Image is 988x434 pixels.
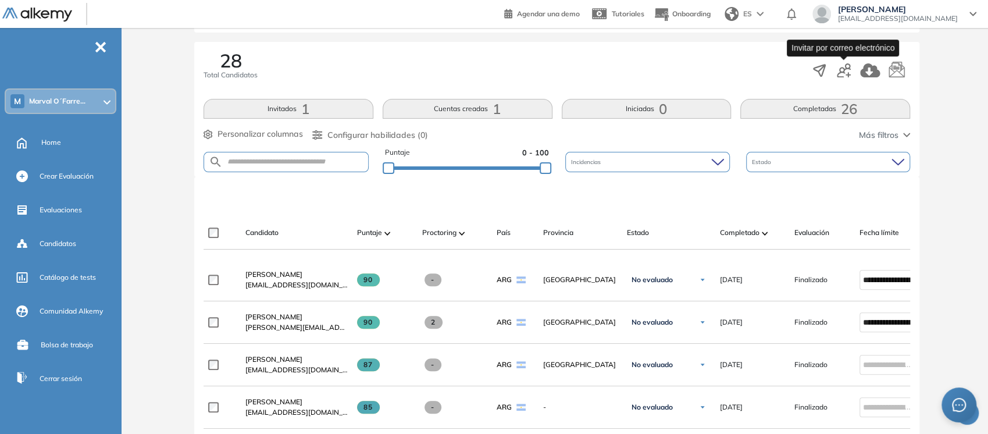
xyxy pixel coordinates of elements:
[562,99,732,119] button: Iniciadas0
[217,128,303,140] span: Personalizar columnas
[40,306,103,316] span: Comunidad Alkemy
[245,365,348,375] span: [EMAIL_ADDRESS][DOMAIN_NAME]
[40,272,96,283] span: Catálogo de tests
[41,340,93,350] span: Bolsa de trabajo
[245,397,302,406] span: [PERSON_NAME]
[245,312,302,321] span: [PERSON_NAME]
[497,227,511,238] span: País
[699,276,706,283] img: Ícono de flecha
[327,129,428,141] span: Configurar habilidades (0)
[425,273,441,286] span: -
[29,97,85,106] span: Marval O´Farre...
[632,360,673,369] span: No evaluado
[209,155,223,169] img: SEARCH_ALT
[425,316,443,329] span: 2
[357,227,382,238] span: Puntaje
[504,6,580,20] a: Agendar una demo
[204,99,373,119] button: Invitados1
[612,9,644,18] span: Tutoriales
[543,402,618,412] span: -
[720,317,743,328] span: [DATE]
[40,205,82,215] span: Evaluaciones
[720,227,759,238] span: Completado
[746,152,910,172] div: Estado
[516,404,526,411] img: ARG
[245,407,348,418] span: [EMAIL_ADDRESS][DOMAIN_NAME]
[41,137,61,148] span: Home
[859,129,898,141] span: Más filtros
[543,317,618,328] span: [GEOGRAPHIC_DATA]
[762,232,768,235] img: [missing "en.ARROW_ALT" translation]
[522,147,549,158] span: 0 - 100
[516,361,526,368] img: ARG
[385,147,410,158] span: Puntaje
[757,12,764,16] img: arrow
[312,129,428,141] button: Configurar habilidades (0)
[422,227,456,238] span: Proctoring
[245,270,302,279] span: [PERSON_NAME]
[384,232,390,235] img: [missing "en.ARROW_ALT" translation]
[794,275,828,285] span: Finalizado
[357,273,380,286] span: 90
[425,401,441,414] span: -
[794,317,828,328] span: Finalizado
[220,51,242,70] span: 28
[571,158,603,166] span: Incidencias
[357,401,380,414] span: 85
[720,275,743,285] span: [DATE]
[516,276,526,283] img: ARG
[699,404,706,411] img: Ícono de flecha
[838,14,958,23] span: [EMAIL_ADDRESS][DOMAIN_NAME]
[743,9,752,19] span: ES
[40,171,94,182] span: Crear Evaluación
[543,227,573,238] span: Provincia
[752,158,773,166] span: Estado
[245,397,348,407] a: [PERSON_NAME]
[838,5,958,14] span: [PERSON_NAME]
[699,319,706,326] img: Ícono de flecha
[497,275,512,285] span: ARG
[2,8,72,22] img: Logo
[497,317,512,328] span: ARG
[204,128,303,140] button: Personalizar columnas
[725,7,739,21] img: world
[720,360,743,370] span: [DATE]
[425,358,441,371] span: -
[740,99,910,119] button: Completadas26
[459,232,465,235] img: [missing "en.ARROW_ALT" translation]
[245,269,348,280] a: [PERSON_NAME]
[40,239,76,249] span: Candidatos
[543,360,618,370] span: [GEOGRAPHIC_DATA]
[543,275,618,285] span: [GEOGRAPHIC_DATA]
[632,275,673,284] span: No evaluado
[204,70,258,80] span: Total Candidatos
[383,99,552,119] button: Cuentas creadas1
[952,398,966,412] span: message
[720,402,743,412] span: [DATE]
[245,355,302,364] span: [PERSON_NAME]
[787,40,899,56] div: Invitar por correo electrónico
[357,316,380,329] span: 90
[632,318,673,327] span: No evaluado
[672,9,711,18] span: Onboarding
[794,402,828,412] span: Finalizado
[516,319,526,326] img: ARG
[794,227,829,238] span: Evaluación
[517,9,580,18] span: Agendar una demo
[654,2,711,27] button: Onboarding
[357,358,380,371] span: 87
[794,360,828,370] span: Finalizado
[699,361,706,368] img: Ícono de flecha
[245,322,348,333] span: [PERSON_NAME][EMAIL_ADDRESS][DOMAIN_NAME]
[245,227,279,238] span: Candidato
[627,227,649,238] span: Estado
[497,402,512,412] span: ARG
[245,312,348,322] a: [PERSON_NAME]
[245,354,348,365] a: [PERSON_NAME]
[859,129,910,141] button: Más filtros
[14,97,21,106] span: M
[245,280,348,290] span: [EMAIL_ADDRESS][DOMAIN_NAME]
[632,403,673,412] span: No evaluado
[565,152,729,172] div: Incidencias
[859,227,899,238] span: Fecha límite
